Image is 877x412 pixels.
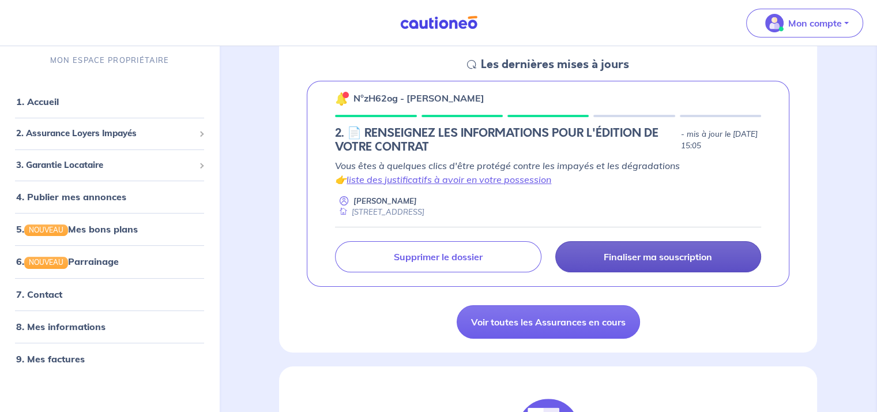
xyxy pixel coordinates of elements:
div: [STREET_ADDRESS] [335,207,424,218]
p: n°zH62og - [PERSON_NAME] [353,91,484,105]
a: liste des justificatifs à avoir en votre possession [347,174,551,185]
a: 9. Mes factures [16,353,85,365]
div: 9. Mes factures [5,347,214,370]
img: Cautioneo [396,16,482,30]
p: Finaliser ma souscription [604,251,712,263]
h5: 2. 📄 RENSEIGNEZ LES INFORMATIONS POUR L'ÉDITION DE VOTRE CONTRAT [335,126,676,154]
a: 1. Accueil [16,96,59,108]
div: 7. Contact [5,283,214,306]
div: 2. Assurance Loyers Impayés [5,123,214,145]
p: Supprimer le dossier [394,251,483,263]
a: Voir toutes les Assurances en cours [457,305,640,339]
span: 3. Garantie Locataire [16,159,194,172]
a: 8. Mes informations [16,321,106,332]
p: Vous êtes à quelques clics d'être protégé contre les impayés et les dégradations 👉 [335,159,761,186]
p: Mon compte [788,16,842,30]
div: 6.NOUVEAUParrainage [5,250,214,274]
img: illu_account_valid_menu.svg [765,14,784,32]
p: - mis à jour le [DATE] 15:05 [681,129,762,152]
div: 5.NOUVEAUMes bons plans [5,218,214,241]
div: 8. Mes informations [5,315,214,338]
button: illu_account_valid_menu.svgMon compte [746,9,863,38]
a: Finaliser ma souscription [555,241,761,272]
a: 7. Contact [16,289,62,300]
div: state: CONTRACT-INFO-IN-PROGRESS, Context: LESS-THAN-6-MONTHS,NO-CERTIFICATE,ALONE,LESSOR-DOCUMENTS [335,126,761,154]
a: 4. Publier mes annonces [16,192,126,203]
img: 🔔 [335,92,349,106]
h5: Les dernières mises à jours [481,58,629,72]
a: Supprimer le dossier [335,241,541,272]
p: MON ESPACE PROPRIÉTAIRE [50,55,169,66]
a: 5.NOUVEAUMes bons plans [16,224,138,235]
div: 3. Garantie Locataire [5,154,214,177]
p: [PERSON_NAME] [353,196,417,207]
div: 4. Publier mes annonces [5,186,214,209]
a: 6.NOUVEAUParrainage [16,256,119,268]
div: 1. Accueil [5,91,214,114]
span: 2. Assurance Loyers Impayés [16,128,194,141]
